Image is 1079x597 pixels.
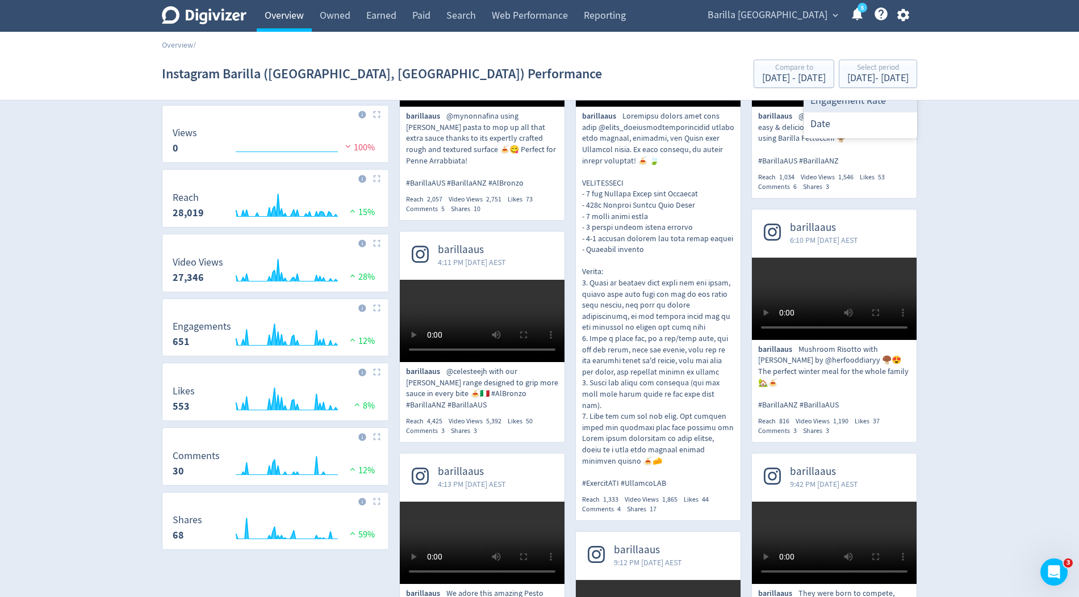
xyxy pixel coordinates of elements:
[342,142,354,150] img: negative-performance.svg
[438,465,506,478] span: barillaaus
[173,514,202,527] dt: Shares
[173,271,204,284] strong: 27,346
[855,417,886,426] div: Likes
[858,3,867,12] a: 5
[486,417,501,426] span: 5,392
[167,192,384,222] svg: Reach 28,019
[474,204,480,213] span: 10
[793,182,797,191] span: 6
[406,417,449,426] div: Reach
[804,112,917,136] div: Date
[754,60,834,88] button: Compare to[DATE] - [DATE]
[708,6,827,24] span: Barilla [GEOGRAPHIC_DATA]
[1040,558,1068,586] iframe: Intercom live chat
[803,182,835,192] div: Shares
[406,366,446,377] span: barillaaus
[617,504,621,514] span: 4
[173,320,231,333] dt: Engagements
[373,368,380,376] img: Placeholder
[582,111,734,489] p: Loremipsu dolors amet cons adip @elits_doeiusmodtemporincidid utlabo etdo magnaal, enimadmi, ven ...
[347,271,358,280] img: positive-performance.svg
[758,182,803,192] div: Comments
[167,451,384,481] svg: Comments 30
[173,127,197,140] dt: Views
[352,400,375,411] span: 8%
[173,141,178,155] strong: 0
[627,504,663,514] div: Shares
[438,478,506,490] span: 4:13 PM [DATE] AEST
[582,495,625,504] div: Reach
[526,195,533,204] span: 73
[438,243,506,257] span: barillaaus
[803,426,835,436] div: Shares
[347,465,358,473] img: positive-performance.svg
[167,386,384,416] svg: Likes 553
[474,426,477,435] span: 3
[173,191,204,204] dt: Reach
[406,111,558,188] p: @mynonnafina using [PERSON_NAME] pasta to mop up all that extra sauce thanks to its expertly craf...
[833,417,848,426] span: 1,190
[758,111,910,166] p: @herfooddiaryy and her quick, easy & delicious Creamy Mushroom Pasta using Barilla Fettuccini 🍄‍🟫...
[451,426,483,436] div: Shares
[373,239,380,247] img: Placeholder
[790,234,858,246] span: 6:10 PM [DATE] AEST
[758,344,798,355] span: barillaaus
[1064,558,1073,567] span: 3
[352,400,363,409] img: positive-performance.svg
[167,321,384,351] svg: Engagements 651
[441,426,445,435] span: 3
[173,206,204,220] strong: 28,019
[758,111,798,122] span: barillaaus
[373,175,380,182] img: Placeholder
[167,128,384,158] svg: Views 0
[826,182,829,191] span: 3
[752,209,917,436] a: barillaaus6:10 PM [DATE] AESTbarillaausMushroom Risotto with [PERSON_NAME] by @herfooddiaryy 🍄‍🟫😍...
[173,449,220,463] dt: Comments
[603,495,618,504] span: 1,333
[400,232,564,436] a: barillaaus4:11 PM [DATE] AESTbarillaaus@celesteejh with our [PERSON_NAME] range designed to grip ...
[662,495,677,504] span: 1,865
[762,64,826,73] div: Compare to
[684,495,715,504] div: Likes
[347,207,358,215] img: positive-performance.svg
[449,195,508,204] div: Video Views
[373,498,380,505] img: Placeholder
[347,335,375,347] span: 12%
[406,366,558,410] p: @celesteejh with our [PERSON_NAME] range designed to grip more sauce in every bite 🍝🇮🇹 #AlBronzo ...
[704,6,841,24] button: Barilla [GEOGRAPHIC_DATA]
[438,257,506,268] span: 4:11 PM [DATE] AEST
[873,417,880,426] span: 37
[342,142,375,153] span: 100%
[790,478,858,490] span: 9:42 PM [DATE] AEST
[347,465,375,476] span: 12%
[860,173,891,182] div: Likes
[790,465,858,478] span: barillaaus
[779,417,789,426] span: 816
[582,111,622,122] span: barillaaus
[347,207,375,218] span: 15%
[451,204,487,214] div: Shares
[847,64,909,73] div: Select period
[406,111,446,122] span: barillaaus
[526,417,533,426] span: 50
[167,515,384,545] svg: Shares 68
[878,173,885,182] span: 53
[162,56,602,92] h1: Instagram Barilla ([GEOGRAPHIC_DATA], [GEOGRAPHIC_DATA]) Performance
[650,504,656,514] span: 17
[173,385,195,398] dt: Likes
[625,495,684,504] div: Video Views
[758,417,796,426] div: Reach
[779,173,794,182] span: 1,034
[847,73,909,83] div: [DATE] - [DATE]
[173,335,190,348] strong: 651
[373,433,380,440] img: Placeholder
[790,221,858,234] span: barillaaus
[796,417,855,426] div: Video Views
[839,60,917,88] button: Select period[DATE]- [DATE]
[347,271,375,283] span: 28%
[830,10,840,20] span: expand_more
[173,528,184,542] strong: 68
[826,426,829,435] span: 3
[614,544,682,557] span: barillaaus
[427,417,442,426] span: 4,425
